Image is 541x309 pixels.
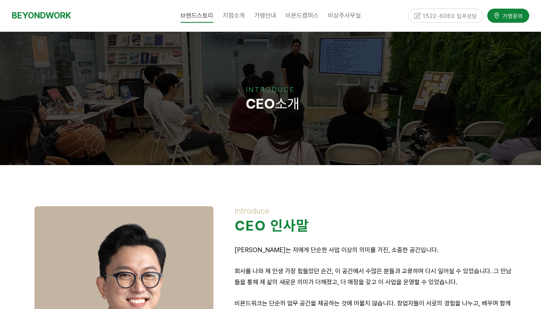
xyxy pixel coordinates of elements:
span: 가맹문의 [500,12,523,20]
span: Introduce [235,206,270,216]
strong: CEO [246,95,275,112]
a: 가맹문의 [487,9,529,22]
span: 비상주사무실 [328,12,361,19]
a: 비욘드캠퍼스 [281,6,323,25]
a: 비상주사무실 [323,6,366,25]
a: 지점소개 [218,6,250,25]
span: 브랜드스토리 [180,8,213,23]
span: INTRODUCE [246,85,295,94]
p: [PERSON_NAME]는 저에게 단순한 사업 이상의 의미를 가진, 소중한 공간입니다. [235,245,516,255]
a: 가맹안내 [250,6,281,25]
span: 비욘드캠퍼스 [286,12,319,19]
a: 브랜드스토리 [176,6,218,25]
span: 지점소개 [223,12,245,19]
span: 가맹안내 [254,12,276,19]
strong: CEO 인사말 [235,217,309,234]
p: 회사를 나와 제 인생 가장 힘들었던 순간, 이 공간에서 수많은 분들과 교류하며 다시 일어설 수 있었습니다. 그 만남들을 통해 제 삶의 새로운 의미가 더해졌고, 더 애정을 갖고... [235,266,516,287]
span: 소개 [242,95,299,112]
a: BEYONDWORK [12,8,71,23]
